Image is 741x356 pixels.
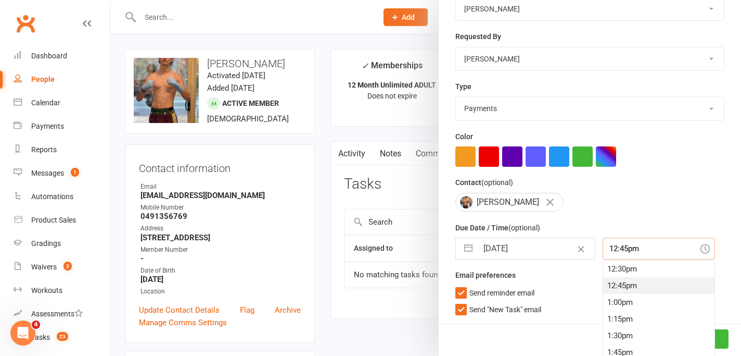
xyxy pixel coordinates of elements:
[14,326,110,349] a: Tasks 23
[14,208,110,232] a: Product Sales
[455,269,516,281] label: Email preferences
[14,279,110,302] a: Workouts
[32,321,40,329] span: 4
[14,302,110,326] a: Assessments
[14,255,110,279] a: Waivers 3
[603,311,714,327] div: 1:15pm
[469,302,541,314] span: Send "New Task" email
[14,185,110,208] a: Automations
[14,162,110,185] a: Messages 1
[455,222,540,234] label: Due Date / Time
[31,310,83,318] div: Assessments
[63,262,72,271] span: 3
[12,10,39,36] a: Clubworx
[31,333,50,341] div: Tasks
[460,196,472,208] img: Jake Woodley
[14,232,110,255] a: Gradings
[455,131,473,142] label: Color
[508,224,540,232] small: (optional)
[455,31,501,42] label: Requested By
[31,145,57,154] div: Reports
[31,286,62,294] div: Workouts
[603,327,714,344] div: 1:30pm
[31,263,57,271] div: Waivers
[57,332,68,341] span: 23
[31,239,61,248] div: Gradings
[14,68,110,91] a: People
[14,44,110,68] a: Dashboard
[603,261,714,277] div: 12:30pm
[31,75,55,83] div: People
[603,277,714,294] div: 12:45pm
[14,91,110,115] a: Calendar
[31,99,60,107] div: Calendar
[455,81,471,92] label: Type
[14,138,110,162] a: Reports
[31,52,67,60] div: Dashboard
[455,177,513,188] label: Contact
[572,239,590,259] button: Clear Date
[603,294,714,311] div: 1:00pm
[31,122,64,130] div: Payments
[481,178,513,187] small: (optional)
[31,216,76,224] div: Product Sales
[469,285,534,297] span: Send reminder email
[10,321,35,346] iframe: Intercom live chat
[14,115,110,138] a: Payments
[71,168,79,177] span: 1
[31,192,73,201] div: Automations
[455,193,564,212] div: [PERSON_NAME]
[31,169,64,177] div: Messages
